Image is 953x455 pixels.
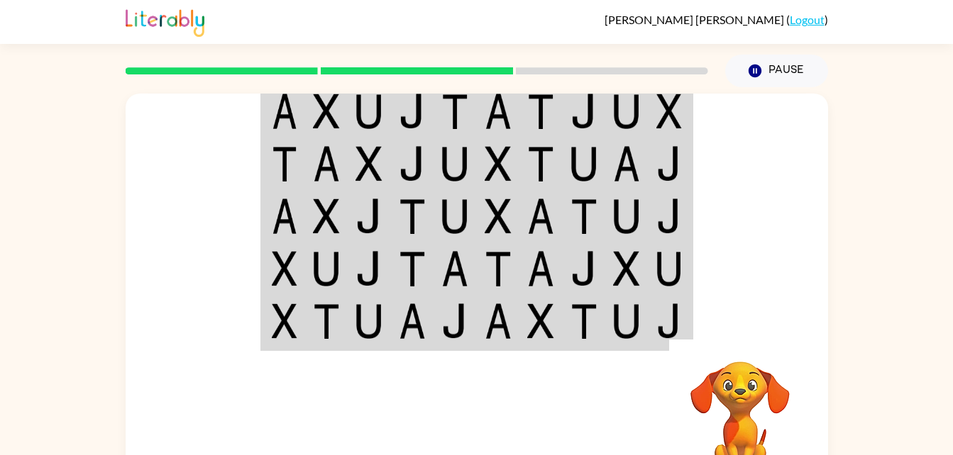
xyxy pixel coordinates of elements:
[313,303,340,339] img: t
[313,251,340,286] img: u
[356,251,382,286] img: j
[126,6,204,37] img: Literably
[272,146,297,181] img: t
[527,198,554,234] img: a
[441,198,468,234] img: u
[356,94,382,129] img: u
[313,94,340,129] img: x
[571,251,597,286] img: j
[441,251,468,286] img: a
[399,303,426,339] img: a
[656,198,682,234] img: j
[527,303,554,339] img: x
[571,198,597,234] img: t
[485,198,512,234] img: x
[356,303,382,339] img: u
[399,198,426,234] img: t
[613,94,640,129] img: u
[485,146,512,181] img: x
[485,94,512,129] img: a
[571,303,597,339] img: t
[605,13,786,26] span: [PERSON_NAME] [PERSON_NAME]
[527,94,554,129] img: t
[790,13,825,26] a: Logout
[613,251,640,286] img: x
[656,94,682,129] img: x
[571,94,597,129] img: j
[399,146,426,181] img: j
[656,303,682,339] img: j
[272,94,297,129] img: a
[605,13,828,26] div: ( )
[527,146,554,181] img: t
[356,198,382,234] img: j
[613,146,640,181] img: a
[313,146,340,181] img: a
[485,303,512,339] img: a
[441,94,468,129] img: t
[441,146,468,181] img: u
[399,251,426,286] img: t
[613,198,640,234] img: u
[527,251,554,286] img: a
[272,303,297,339] img: x
[272,198,297,234] img: a
[613,303,640,339] img: u
[656,146,682,181] img: j
[399,94,426,129] img: j
[656,251,682,286] img: u
[485,251,512,286] img: t
[441,303,468,339] img: j
[571,146,597,181] img: u
[313,198,340,234] img: x
[356,146,382,181] img: x
[725,55,828,87] button: Pause
[272,251,297,286] img: x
